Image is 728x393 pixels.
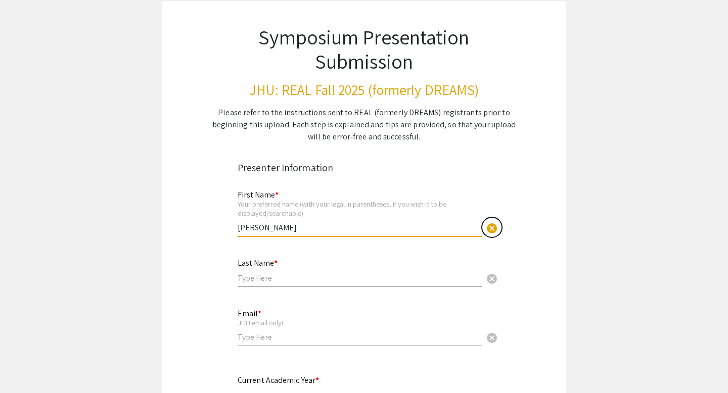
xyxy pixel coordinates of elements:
[238,222,482,233] input: Type Here
[238,375,319,385] mat-label: Current Academic Year
[238,318,482,327] div: JHU email only!
[238,308,261,319] mat-label: Email
[238,332,482,342] input: Type Here
[8,348,43,385] iframe: Chat
[486,222,498,234] span: cancel
[482,327,502,348] button: Clear
[486,273,498,285] span: cancel
[211,81,517,99] h3: JHU: REAL Fall 2025 (formerly DREAMS)
[211,107,517,143] div: Please refer to the instructions sent to REAL (formerly DREAMS) registrants prior to beginning th...
[238,273,482,283] input: Type Here
[486,332,498,344] span: cancel
[482,268,502,288] button: Clear
[482,217,502,237] button: Clear
[238,189,279,200] mat-label: First Name
[211,25,517,73] h1: Symposium Presentation Submission
[238,160,490,175] div: Presenter Information
[238,200,482,217] div: Your preferred name (with your legal in parentheses, if you wish it to be displayed/searchable)
[238,258,278,268] mat-label: Last Name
